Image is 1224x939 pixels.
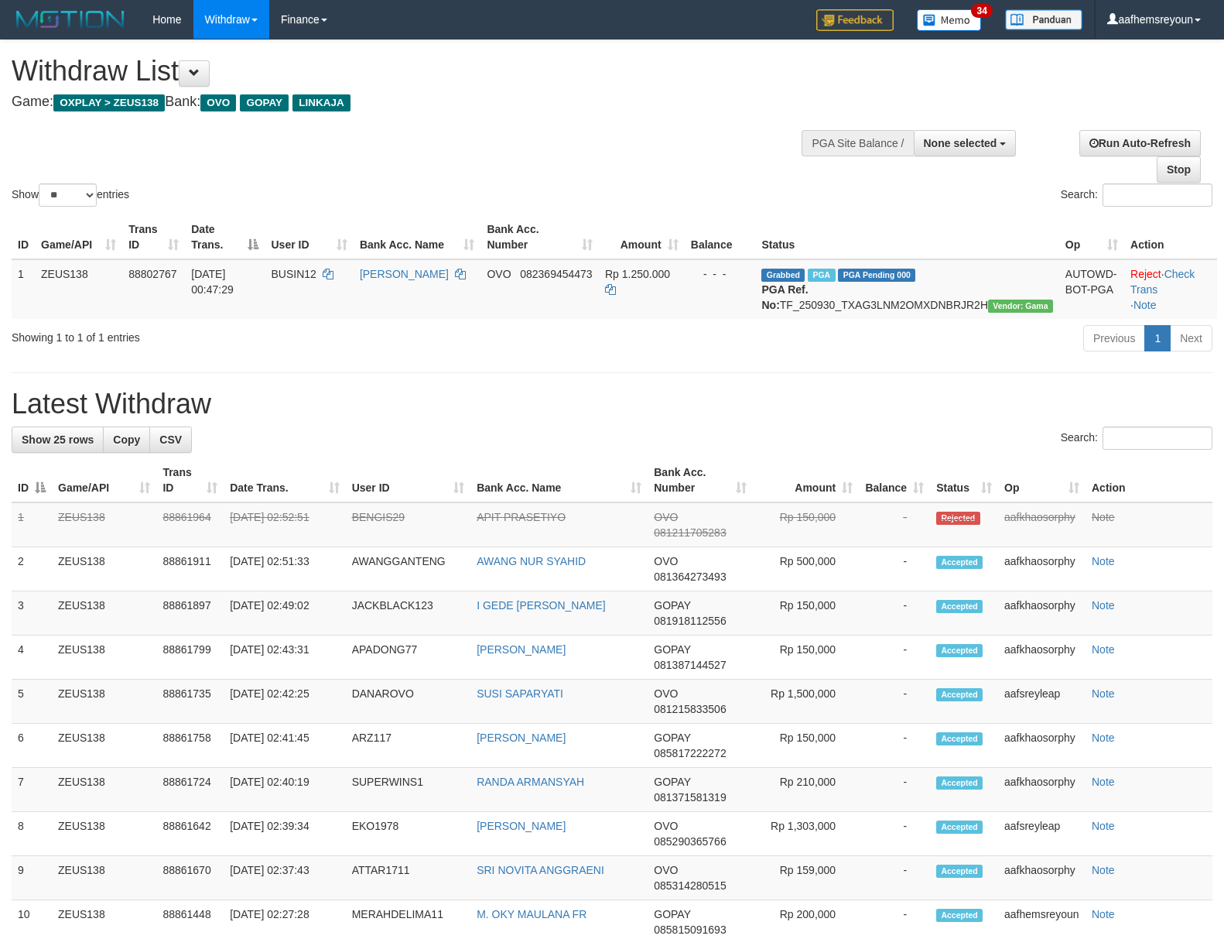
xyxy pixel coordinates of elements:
[346,458,471,502] th: User ID: activate to sort column ascending
[1092,511,1115,523] a: Note
[654,820,678,832] span: OVO
[52,547,156,591] td: ZEUS138
[12,8,129,31] img: MOTION_logo.png
[1092,643,1115,656] a: Note
[12,636,52,680] td: 4
[22,434,94,446] span: Show 25 rows
[477,864,604,876] a: SRI NOVITA ANGGRAENI
[103,427,150,453] a: Copy
[1124,259,1217,319] td: · ·
[936,776,983,790] span: Accepted
[1079,130,1201,156] a: Run Auto-Refresh
[292,94,350,111] span: LINKAJA
[691,266,750,282] div: - - -
[936,909,983,922] span: Accepted
[924,137,997,149] span: None selected
[971,4,992,18] span: 34
[654,864,678,876] span: OVO
[12,56,801,87] h1: Withdraw List
[1061,183,1212,207] label: Search:
[753,636,859,680] td: Rp 150,000
[224,812,345,856] td: [DATE] 02:39:34
[477,599,605,612] a: I GEDE [PERSON_NAME]
[936,865,983,878] span: Accepted
[487,268,511,280] span: OVO
[1059,259,1124,319] td: AUTOWD-BOT-PGA
[149,427,192,453] a: CSV
[12,259,35,319] td: 1
[654,776,690,788] span: GOPAY
[605,268,670,280] span: Rp 1.250.000
[156,768,224,812] td: 88861724
[35,259,122,319] td: ZEUS138
[35,215,122,259] th: Game/API: activate to sort column ascending
[271,268,316,280] span: BUSIN12
[1103,427,1212,450] input: Search:
[156,680,224,724] td: 88861735
[648,458,752,502] th: Bank Acc. Number: activate to sort column ascending
[159,434,182,446] span: CSV
[998,502,1086,547] td: aafkhaosorphy
[838,269,915,282] span: PGA Pending
[156,812,224,856] td: 88861642
[654,791,726,804] span: Copy 081371581319 to clipboard
[12,812,52,856] td: 8
[224,591,345,636] td: [DATE] 02:49:02
[998,680,1086,724] td: aafsreyleap
[1092,776,1115,788] a: Note
[859,591,930,636] td: -
[998,547,1086,591] td: aafkhaosorphy
[1083,325,1145,351] a: Previous
[477,820,566,832] a: [PERSON_NAME]
[654,703,726,715] span: Copy 081215833506 to clipboard
[1092,864,1115,876] a: Note
[753,502,859,547] td: Rp 150,000
[1144,325,1171,351] a: 1
[654,511,678,523] span: OVO
[654,555,678,567] span: OVO
[12,547,52,591] td: 2
[654,835,726,848] span: Copy 085290365766 to clipboard
[346,856,471,900] td: ATTAR1711
[753,724,859,768] td: Rp 150,000
[52,502,156,547] td: ZEUS138
[998,591,1086,636] td: aafkhaosorphy
[654,659,726,671] span: Copy 081387144527 to clipboard
[1124,215,1217,259] th: Action
[156,458,224,502] th: Trans ID: activate to sort column ascending
[12,183,129,207] label: Show entries
[346,547,471,591] td: AWANGGANTENG
[1061,427,1212,450] label: Search:
[998,724,1086,768] td: aafkhaosorphy
[654,571,726,583] span: Copy 081364273493 to clipboard
[12,768,52,812] td: 7
[936,644,983,657] span: Accepted
[224,458,345,502] th: Date Trans.: activate to sort column ascending
[156,856,224,900] td: 88861670
[224,547,345,591] td: [DATE] 02:51:33
[1059,215,1124,259] th: Op: activate to sort column ascending
[346,502,471,547] td: BENGIS29
[240,94,289,111] span: GOPAY
[12,215,35,259] th: ID
[52,768,156,812] td: ZEUS138
[191,268,234,296] span: [DATE] 00:47:29
[224,768,345,812] td: [DATE] 02:40:19
[654,615,726,627] span: Copy 081918112556 to clipboard
[654,747,726,759] span: Copy 085817222272 to clipboard
[346,636,471,680] td: APADONG77
[12,856,52,900] td: 9
[1157,156,1201,183] a: Stop
[654,732,690,744] span: GOPAY
[654,643,690,656] span: GOPAY
[998,636,1086,680] td: aafkhaosorphy
[998,856,1086,900] td: aafkhaosorphy
[470,458,648,502] th: Bank Acc. Name: activate to sort column ascending
[12,680,52,724] td: 5
[12,324,498,345] div: Showing 1 to 1 of 1 entries
[224,856,345,900] td: [DATE] 02:37:43
[224,680,345,724] td: [DATE] 02:42:25
[12,591,52,636] td: 3
[936,688,983,701] span: Accepted
[477,643,566,656] a: [PERSON_NAME]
